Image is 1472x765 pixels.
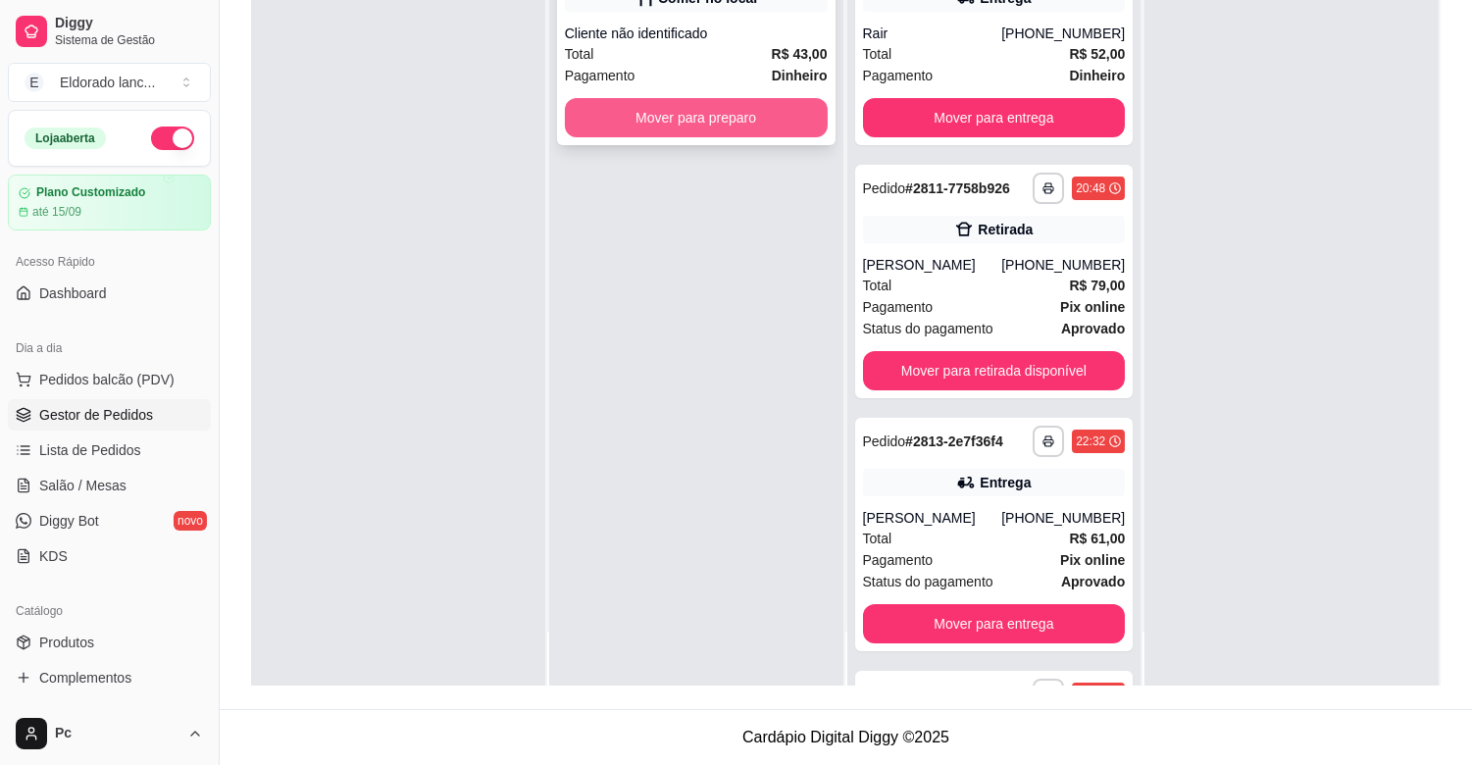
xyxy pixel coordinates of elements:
[39,546,68,566] span: KDS
[8,364,211,395] button: Pedidos balcão (PDV)
[8,627,211,658] a: Produtos
[8,278,211,309] a: Dashboard
[32,204,81,220] article: até 15/09
[863,275,892,296] span: Total
[8,662,211,693] a: Complementos
[8,332,211,364] div: Dia a dia
[565,24,828,43] div: Cliente não identificado
[151,127,194,150] button: Alterar Status
[863,255,1002,275] div: [PERSON_NAME]
[772,46,828,62] strong: R$ 43,00
[8,710,211,757] button: Pc
[39,476,127,495] span: Salão / Mesas
[863,318,993,339] span: Status do pagamento
[1061,574,1125,589] strong: aprovado
[565,43,594,65] span: Total
[863,351,1126,390] button: Mover para retirada disponível
[25,127,106,149] div: Loja aberta
[39,283,107,303] span: Dashboard
[36,185,145,200] article: Plano Customizado
[8,470,211,501] a: Salão / Mesas
[8,505,211,536] a: Diggy Botnovo
[1061,321,1125,336] strong: aprovado
[863,549,934,571] span: Pagamento
[39,633,94,652] span: Produtos
[863,65,934,86] span: Pagamento
[220,709,1472,765] footer: Cardápio Digital Diggy © 2025
[1076,180,1105,196] div: 20:48
[55,725,179,742] span: Pc
[772,68,828,83] strong: Dinheiro
[8,595,211,627] div: Catálogo
[905,180,1010,196] strong: # 2811-7758b926
[863,43,892,65] span: Total
[1069,531,1125,546] strong: R$ 61,00
[565,65,635,86] span: Pagamento
[863,296,934,318] span: Pagamento
[1076,433,1105,449] div: 22:32
[8,246,211,278] div: Acesso Rápido
[1069,278,1125,293] strong: R$ 79,00
[39,370,175,389] span: Pedidos balcão (PDV)
[1069,68,1125,83] strong: Dinheiro
[1001,508,1125,528] div: [PHONE_NUMBER]
[8,8,211,55] a: DiggySistema de Gestão
[8,540,211,572] a: KDS
[905,433,1003,449] strong: # 2813-2e7f36f4
[863,433,906,449] span: Pedido
[863,508,1002,528] div: [PERSON_NAME]
[863,528,892,549] span: Total
[8,434,211,466] a: Lista de Pedidos
[1001,255,1125,275] div: [PHONE_NUMBER]
[863,571,993,592] span: Status do pagamento
[8,63,211,102] button: Select a team
[1069,46,1125,62] strong: R$ 52,00
[60,73,155,92] div: Eldorado lanc ...
[39,405,153,425] span: Gestor de Pedidos
[1060,299,1125,315] strong: Pix online
[39,511,99,531] span: Diggy Bot
[863,180,906,196] span: Pedido
[978,220,1033,239] div: Retirada
[25,73,44,92] span: E
[8,175,211,230] a: Plano Customizadoaté 15/09
[39,668,131,688] span: Complementos
[1001,24,1125,43] div: [PHONE_NUMBER]
[565,98,828,137] button: Mover para preparo
[863,24,1002,43] div: Rair
[8,399,211,431] a: Gestor de Pedidos
[863,604,1126,643] button: Mover para entrega
[39,440,141,460] span: Lista de Pedidos
[863,98,1126,137] button: Mover para entrega
[980,473,1031,492] div: Entrega
[1060,552,1125,568] strong: Pix online
[55,15,203,32] span: Diggy
[55,32,203,48] span: Sistema de Gestão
